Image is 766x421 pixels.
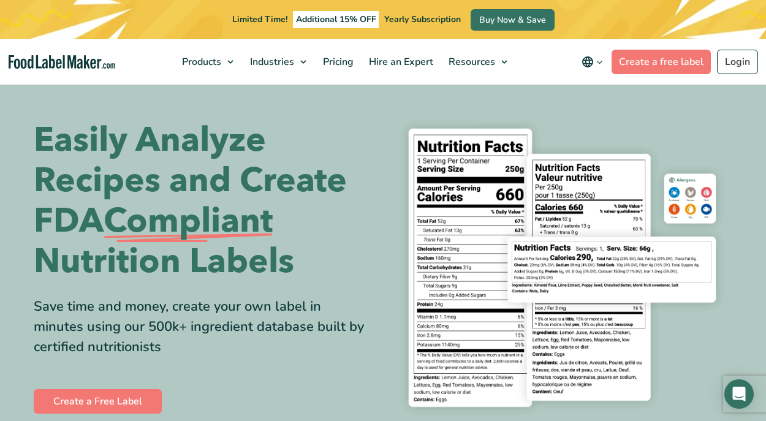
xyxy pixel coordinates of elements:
span: Limited Time! [232,13,287,25]
a: Products [175,39,240,85]
span: Pricing [319,55,355,69]
span: Compliant [104,201,273,241]
a: Login [717,50,758,74]
a: Hire an Expert [362,39,438,85]
span: Yearly Subscription [384,13,461,25]
span: Resources [445,55,496,69]
h1: Easily Analyze Recipes and Create FDA Nutrition Labels [34,120,374,282]
a: Create a free label [612,50,711,74]
span: Products [178,55,222,69]
a: Buy Now & Save [471,9,555,31]
a: Resources [441,39,514,85]
div: Save time and money, create your own label in minutes using our 500k+ ingredient database built b... [34,297,374,357]
div: Open Intercom Messenger [724,379,754,409]
a: Pricing [316,39,358,85]
span: Industries [246,55,295,69]
span: Additional 15% OFF [293,11,379,28]
a: Create a Free Label [34,389,162,414]
span: Hire an Expert [365,55,434,69]
a: Industries [243,39,313,85]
